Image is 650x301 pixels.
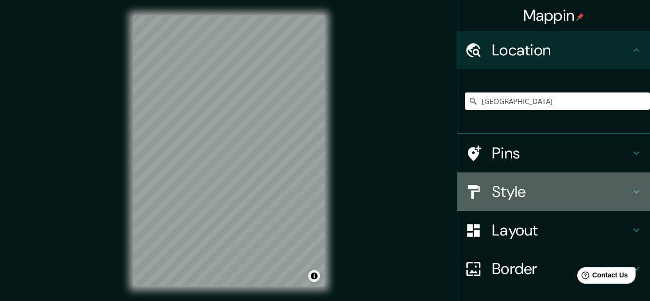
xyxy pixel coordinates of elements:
[492,144,631,163] h4: Pins
[492,40,631,60] h4: Location
[133,15,325,287] canvas: Map
[523,6,584,25] h4: Mappin
[492,221,631,240] h4: Layout
[457,211,650,249] div: Layout
[492,182,631,201] h4: Style
[564,263,639,290] iframe: Help widget launcher
[465,92,650,110] input: Pick your city or area
[457,249,650,288] div: Border
[576,13,584,21] img: pin-icon.png
[457,134,650,172] div: Pins
[308,270,320,282] button: Toggle attribution
[457,172,650,211] div: Style
[492,259,631,278] h4: Border
[457,31,650,69] div: Location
